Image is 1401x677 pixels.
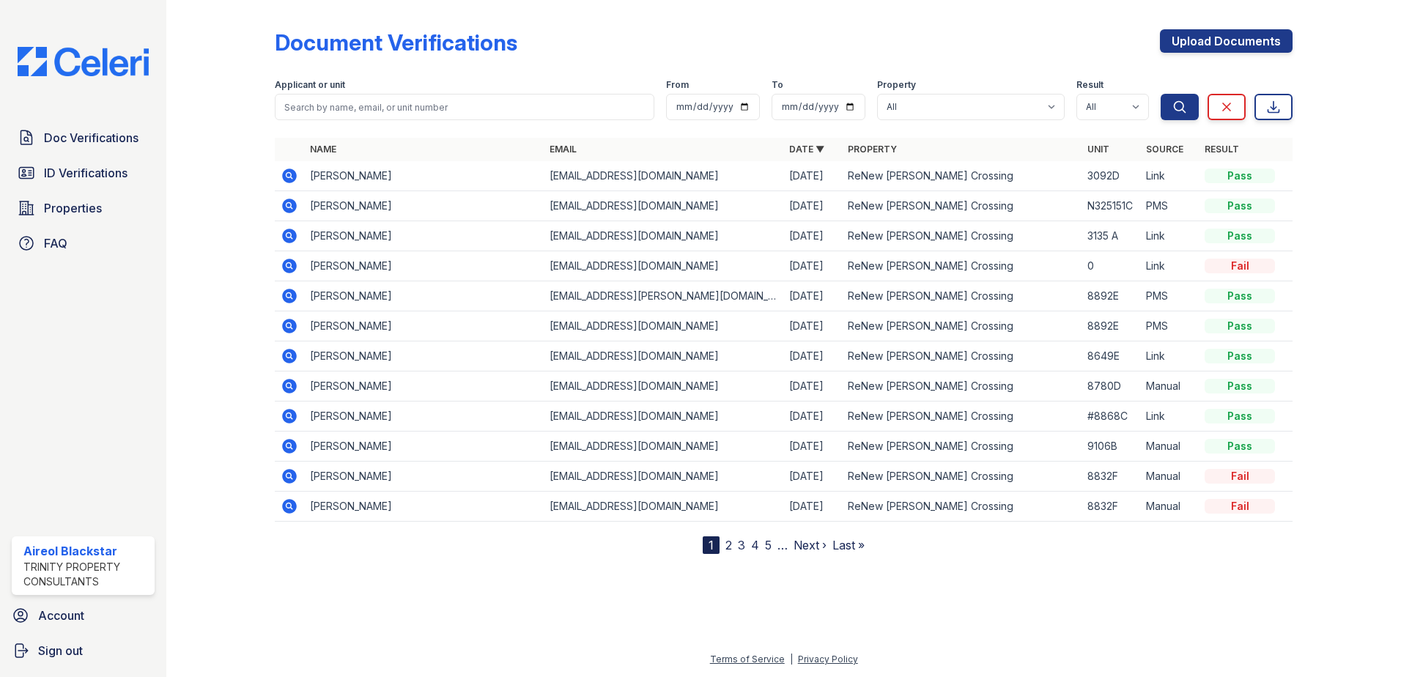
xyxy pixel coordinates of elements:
[725,538,732,552] a: 2
[544,191,783,221] td: [EMAIL_ADDRESS][DOMAIN_NAME]
[1076,79,1104,91] label: Result
[1140,341,1199,371] td: Link
[44,234,67,252] span: FAQ
[304,341,544,371] td: [PERSON_NAME]
[23,560,149,589] div: Trinity Property Consultants
[842,281,1082,311] td: ReNew [PERSON_NAME] Crossing
[544,371,783,402] td: [EMAIL_ADDRESS][DOMAIN_NAME]
[1082,161,1140,191] td: 3092D
[765,538,772,552] a: 5
[842,432,1082,462] td: ReNew [PERSON_NAME] Crossing
[772,79,783,91] label: To
[1146,144,1183,155] a: Source
[550,144,577,155] a: Email
[1205,199,1275,213] div: Pass
[703,536,720,554] div: 1
[1082,191,1140,221] td: N325151C
[1160,29,1293,53] a: Upload Documents
[842,311,1082,341] td: ReNew [PERSON_NAME] Crossing
[544,161,783,191] td: [EMAIL_ADDRESS][DOMAIN_NAME]
[1140,311,1199,341] td: PMS
[38,607,84,624] span: Account
[1205,499,1275,514] div: Fail
[6,636,160,665] a: Sign out
[1140,402,1199,432] td: Link
[1205,409,1275,423] div: Pass
[44,199,102,217] span: Properties
[1082,402,1140,432] td: #8868C
[275,94,654,120] input: Search by name, email, or unit number
[777,536,788,554] span: …
[1140,251,1199,281] td: Link
[1140,191,1199,221] td: PMS
[710,654,785,665] a: Terms of Service
[790,654,793,665] div: |
[783,191,842,221] td: [DATE]
[1140,221,1199,251] td: Link
[842,221,1082,251] td: ReNew [PERSON_NAME] Crossing
[304,221,544,251] td: [PERSON_NAME]
[6,47,160,76] img: CE_Logo_Blue-a8612792a0a2168367f1c8372b55b34899dd931a85d93a1a3d3e32e68fde9ad4.png
[544,492,783,522] td: [EMAIL_ADDRESS][DOMAIN_NAME]
[783,462,842,492] td: [DATE]
[12,193,155,223] a: Properties
[783,402,842,432] td: [DATE]
[1205,144,1239,155] a: Result
[783,371,842,402] td: [DATE]
[783,251,842,281] td: [DATE]
[783,432,842,462] td: [DATE]
[6,601,160,630] a: Account
[1205,319,1275,333] div: Pass
[23,542,149,560] div: Aireol Blackstar
[1082,341,1140,371] td: 8649E
[304,191,544,221] td: [PERSON_NAME]
[44,129,138,147] span: Doc Verifications
[1087,144,1109,155] a: Unit
[842,371,1082,402] td: ReNew [PERSON_NAME] Crossing
[1082,281,1140,311] td: 8892E
[842,251,1082,281] td: ReNew [PERSON_NAME] Crossing
[842,341,1082,371] td: ReNew [PERSON_NAME] Crossing
[842,191,1082,221] td: ReNew [PERSON_NAME] Crossing
[304,311,544,341] td: [PERSON_NAME]
[1205,229,1275,243] div: Pass
[1140,281,1199,311] td: PMS
[1205,169,1275,183] div: Pass
[544,402,783,432] td: [EMAIL_ADDRESS][DOMAIN_NAME]
[789,144,824,155] a: Date ▼
[1082,432,1140,462] td: 9106B
[751,538,759,552] a: 4
[544,281,783,311] td: [EMAIL_ADDRESS][PERSON_NAME][DOMAIN_NAME]
[1140,492,1199,522] td: Manual
[842,492,1082,522] td: ReNew [PERSON_NAME] Crossing
[1082,371,1140,402] td: 8780D
[1205,259,1275,273] div: Fail
[666,79,689,91] label: From
[842,462,1082,492] td: ReNew [PERSON_NAME] Crossing
[783,341,842,371] td: [DATE]
[1082,462,1140,492] td: 8832F
[848,144,897,155] a: Property
[783,221,842,251] td: [DATE]
[738,538,745,552] a: 3
[44,164,127,182] span: ID Verifications
[832,538,865,552] a: Last »
[544,462,783,492] td: [EMAIL_ADDRESS][DOMAIN_NAME]
[304,402,544,432] td: [PERSON_NAME]
[783,281,842,311] td: [DATE]
[544,221,783,251] td: [EMAIL_ADDRESS][DOMAIN_NAME]
[304,281,544,311] td: [PERSON_NAME]
[798,654,858,665] a: Privacy Policy
[12,229,155,258] a: FAQ
[783,161,842,191] td: [DATE]
[544,341,783,371] td: [EMAIL_ADDRESS][DOMAIN_NAME]
[1082,251,1140,281] td: 0
[544,251,783,281] td: [EMAIL_ADDRESS][DOMAIN_NAME]
[877,79,916,91] label: Property
[304,462,544,492] td: [PERSON_NAME]
[275,29,517,56] div: Document Verifications
[304,161,544,191] td: [PERSON_NAME]
[275,79,345,91] label: Applicant or unit
[304,492,544,522] td: [PERSON_NAME]
[310,144,336,155] a: Name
